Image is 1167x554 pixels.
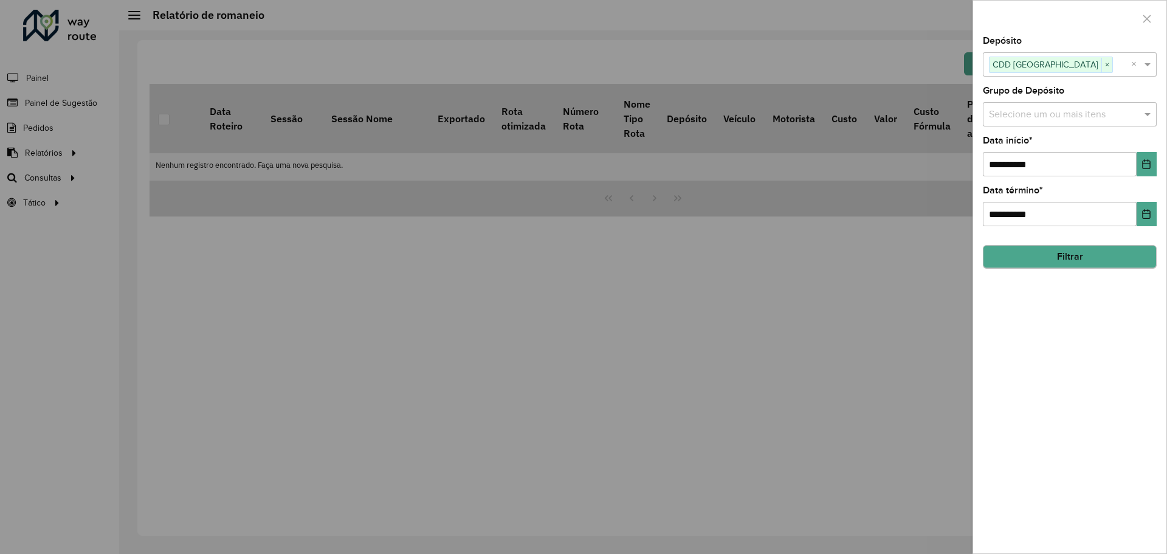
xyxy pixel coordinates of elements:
[983,33,1022,48] label: Depósito
[1137,202,1157,226] button: Choose Date
[1131,57,1141,72] span: Clear all
[983,183,1043,198] label: Data término
[983,83,1064,98] label: Grupo de Depósito
[990,57,1101,72] span: CDD [GEOGRAPHIC_DATA]
[1101,58,1112,72] span: ×
[1137,152,1157,176] button: Choose Date
[983,133,1033,148] label: Data início
[983,245,1157,268] button: Filtrar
